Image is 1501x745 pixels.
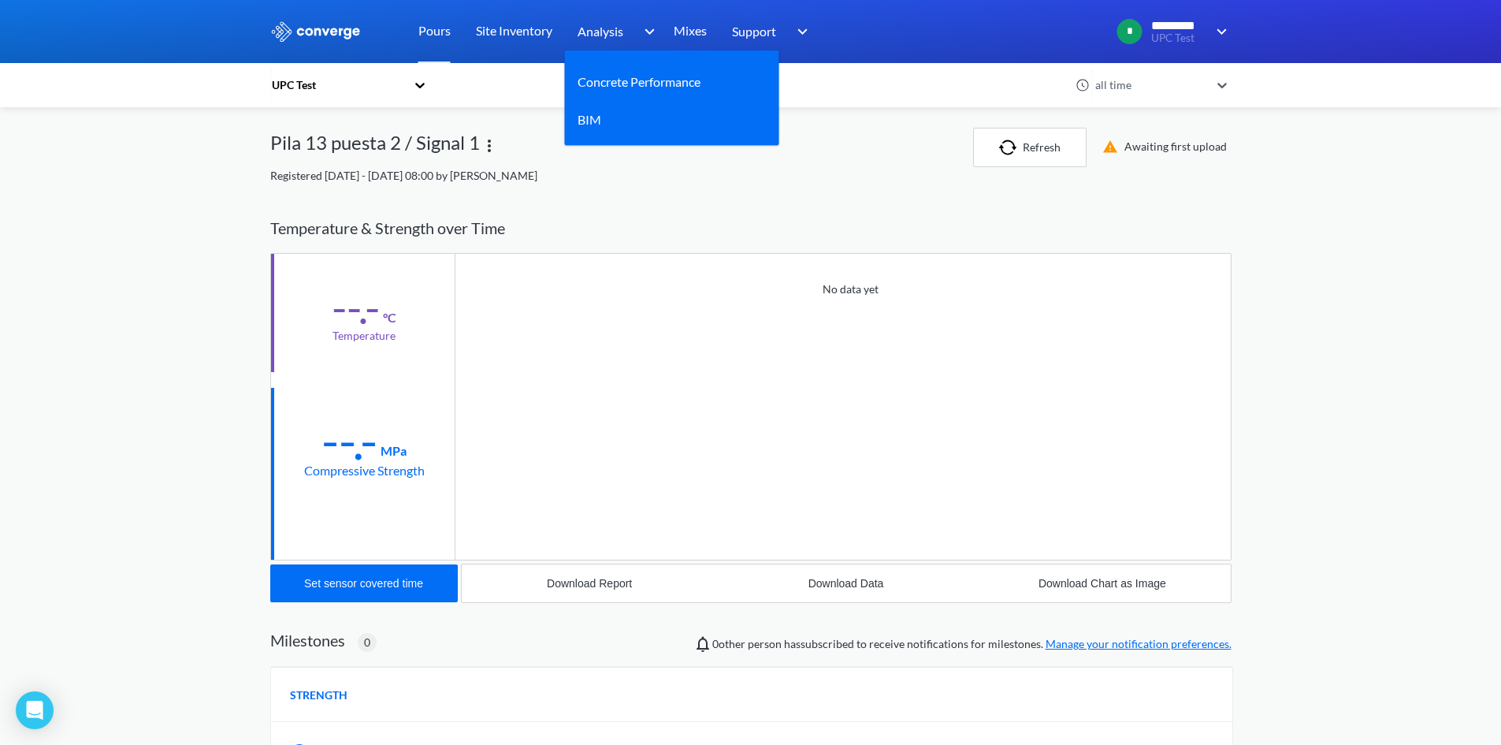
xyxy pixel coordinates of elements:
p: No data yet [823,281,879,298]
div: Awaiting first upload [1093,137,1232,156]
a: BIM [578,110,601,129]
button: Set sensor covered time [270,564,458,602]
button: Download Report [462,564,718,602]
div: Pila 13 puesta 2 / Signal 1 [270,128,480,167]
span: Analysis [578,21,623,41]
img: icon-clock.svg [1076,78,1090,92]
img: logo_ewhite.svg [270,21,362,42]
span: person has subscribed to receive notifications for milestones. [712,635,1232,653]
a: Manage your notification preferences. [1046,637,1232,650]
h2: Milestones [270,631,345,650]
div: Temperature & Strength over Time [270,203,1232,253]
div: Download Chart as Image [1038,577,1166,590]
a: Concrete Performance [578,72,700,91]
img: downArrow.svg [633,22,659,41]
img: notifications-icon.svg [693,635,712,654]
div: UPC Test [270,76,406,94]
span: UPC Test [1151,32,1206,44]
div: Compressive Strength [304,460,425,480]
button: Download Data [718,564,974,602]
img: icon-refresh.svg [999,140,1023,155]
button: Refresh [973,128,1087,167]
div: Temperature [333,327,396,345]
span: Registered [DATE] - [DATE] 08:00 by [PERSON_NAME] [270,169,537,182]
span: STRENGTH [290,687,347,704]
img: downArrow.svg [1206,22,1232,41]
span: 0 other [712,637,745,650]
img: more.svg [480,136,499,155]
img: downArrow.svg [787,22,812,41]
div: Download Report [547,577,632,590]
div: all time [1091,76,1209,94]
div: Download Data [808,577,884,590]
span: 0 [364,634,370,651]
div: Set sensor covered time [304,577,423,590]
div: --.- [321,421,377,460]
span: Support [732,21,776,41]
button: Download Chart as Image [974,564,1230,602]
div: Open Intercom Messenger [16,691,54,729]
div: --.- [332,288,380,327]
